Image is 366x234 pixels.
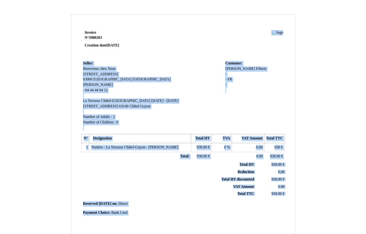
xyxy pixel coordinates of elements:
[83,67,116,71] span: Bienvenue chez Nous
[85,43,119,47] strong: Creation date
[82,143,90,152] td: 1
[89,36,102,40] span: 3980203
[278,170,285,174] span: 0,00
[112,202,117,206] span: on:
[85,30,96,35] span: Invoice
[119,104,129,108] span: 63140
[113,115,115,119] span: 2
[191,134,212,143] th: Total HT
[83,120,115,124] span: Number of Children :
[197,145,207,149] span: 930.00
[225,72,227,76] span: -
[197,154,207,158] span: 930.00
[225,61,242,65] span: Customer:
[225,83,227,87] span: -
[271,192,282,196] span: 930.00
[271,163,282,167] span: 930.00
[264,143,285,152] td: €
[255,176,286,183] td: €
[83,77,92,81] span: 63000
[225,77,227,81] span: -
[238,170,254,174] span: Reduction
[93,77,131,81] span: [GEOGRAPHIC_DATA]
[90,134,191,143] th: Designation
[83,202,98,206] span: Reserved
[191,152,212,161] td: €
[225,67,255,71] span: [PERSON_NAME]
[221,177,254,181] span: Total HT discounted
[151,99,179,103] span: [DATE] - [DATE]
[111,211,127,215] span: Bank Card
[237,192,254,196] span: Total TTC
[132,77,171,81] span: [GEOGRAPHIC_DATA]
[278,185,285,189] span: 0.00
[99,202,111,206] span: [DATE]
[83,211,110,215] span: Payment Choice:
[83,61,93,65] span: Seller:
[191,143,212,152] td: €
[228,77,232,81] span: FR
[264,134,285,143] th: Total TTC
[212,134,232,143] th: TVA
[271,177,282,181] span: 930.00
[255,190,286,198] td: €
[83,115,112,119] span: Number of Adults :
[212,143,232,152] td: %
[233,185,254,189] span: VAT Amount
[82,134,90,143] th: N°
[83,99,150,103] span: La Terrasse Châtel-[GEOGRAPHIC_DATA]
[264,152,285,161] td: €
[119,202,128,206] span: Direct
[271,30,283,36] img: logo
[240,163,254,167] span: Total HT
[275,145,280,149] span: 930
[116,120,118,124] span: 0
[83,104,118,108] span: [STREET_ADDRESS]
[106,43,119,47] span: [DATE]
[85,88,108,92] span: 04 44 44 94 12
[256,145,262,149] span: 0.00
[256,154,263,158] span: 0.00
[91,145,178,149] span: Nuitées - La Terrasse Châtel-Guyon - [PERSON_NAME]
[256,67,266,71] span: Filnois
[83,72,118,76] span: [STREET_ADDRESS]
[232,134,264,143] th: VAT Amount
[85,35,161,40] strong: N°
[224,145,226,149] span: 0
[255,161,286,168] td: €
[180,154,189,158] span: Total:
[83,88,84,92] span: -
[270,154,280,158] span: 930.00
[83,83,113,87] span: [PERSON_NAME]
[129,104,151,108] span: Châtel-Guyon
